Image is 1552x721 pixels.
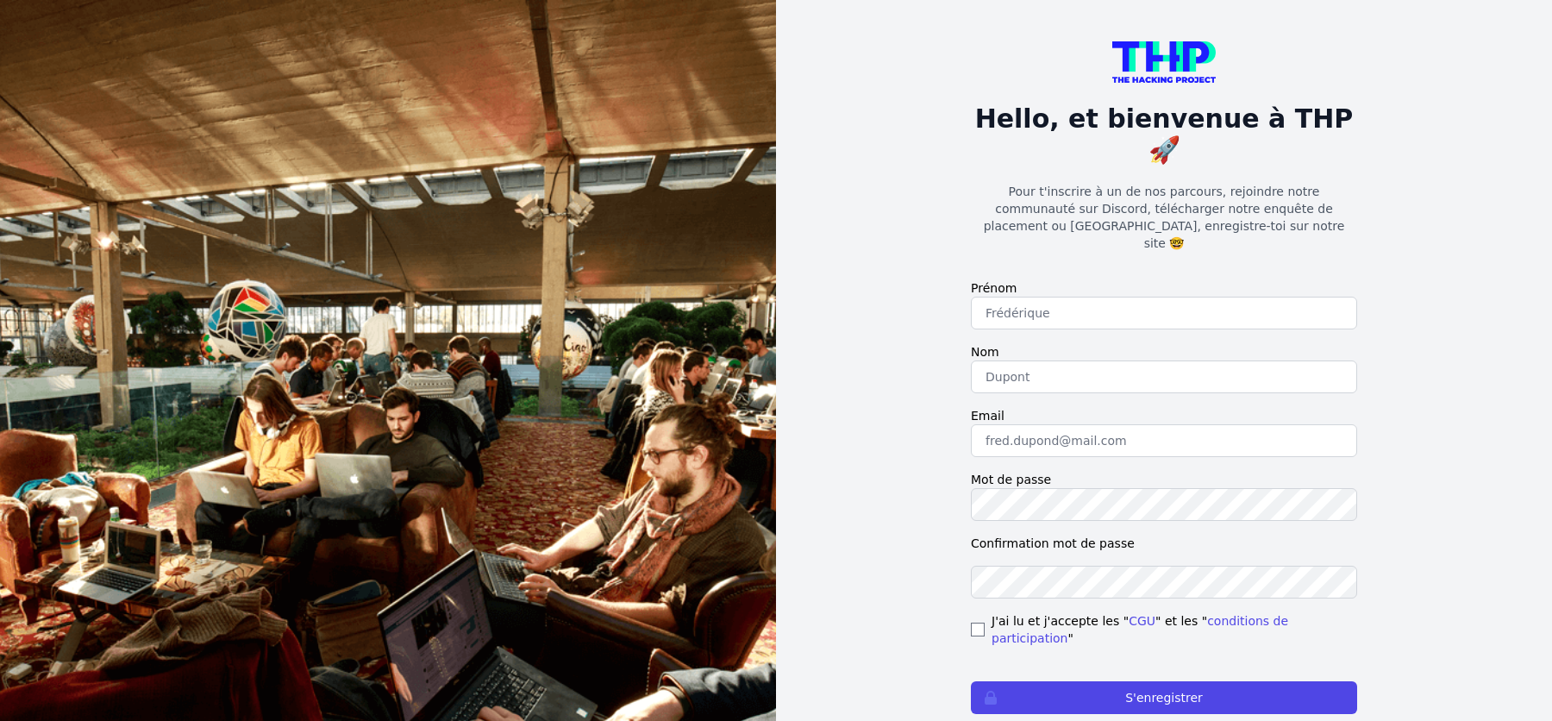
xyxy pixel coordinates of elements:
[971,360,1357,393] input: Dupont
[971,103,1357,166] h1: Hello, et bienvenue à THP 🚀
[971,279,1357,297] label: Prénom
[971,297,1357,329] input: Frédérique
[971,471,1357,488] label: Mot de passe
[971,183,1357,252] p: Pour t'inscrire à un de nos parcours, rejoindre notre communauté sur Discord, télécharger notre e...
[971,407,1357,424] label: Email
[992,612,1357,647] span: J'ai lu et j'accepte les " " et les " "
[1112,41,1216,83] img: logo
[971,681,1357,714] button: S'enregistrer
[971,424,1357,457] input: fred.dupond@mail.com
[1129,614,1155,628] a: CGU
[971,535,1357,552] label: Confirmation mot de passe
[971,343,1357,360] label: Nom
